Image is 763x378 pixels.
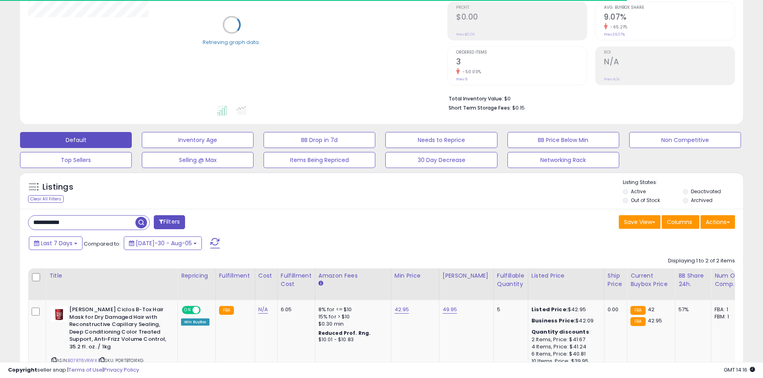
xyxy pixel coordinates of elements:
div: Repricing [181,272,212,280]
div: FBA: 1 [715,306,741,313]
a: 42.95 [395,306,409,314]
span: Avg. Buybox Share [604,6,735,10]
button: Items Being Repriced [264,152,375,168]
div: Num of Comp. [715,272,744,288]
div: $42.95 [531,306,598,313]
small: -50.00% [460,69,481,75]
div: Fulfillable Quantity [497,272,525,288]
span: Columns [667,218,692,226]
button: BB Drop in 7d [264,132,375,148]
a: Terms of Use [68,366,103,374]
div: Min Price [395,272,436,280]
label: Out of Stock [631,197,660,204]
small: FBA [630,317,645,326]
span: $0.15 [512,104,525,112]
div: 15% for > $10 [318,313,385,320]
div: FBM: 1 [715,313,741,320]
div: Current Buybox Price [630,272,672,288]
div: Clear All Filters [28,195,64,203]
button: Inventory Age [142,132,254,148]
small: FBA [630,306,645,315]
span: [DATE]-30 - Aug-05 [136,239,192,247]
h2: N/A [604,57,735,68]
span: 2025-08-13 14:16 GMT [724,366,755,374]
span: Compared to: [84,240,121,248]
div: Fulfillment [219,272,252,280]
span: 42 [648,306,654,313]
div: Fulfillment Cost [281,272,312,288]
small: FBA [219,306,234,315]
div: 0.00 [608,306,621,313]
small: Prev: 26.07% [604,32,625,37]
span: OFF [199,307,212,314]
div: Ship Price [608,272,624,288]
span: ON [183,307,193,314]
b: Listed Price: [531,306,568,313]
button: Last 7 Days [29,236,83,250]
h2: 9.07% [604,12,735,23]
small: Prev: 6 [456,77,467,82]
h2: $0.00 [456,12,587,23]
div: 5 [497,306,522,313]
b: Reduced Prof. Rng. [318,330,371,336]
small: -65.21% [608,24,628,30]
button: Top Sellers [20,152,132,168]
span: Profit [456,6,587,10]
label: Active [631,188,646,195]
div: 57% [678,306,705,313]
div: [PERSON_NAME] [443,272,490,280]
b: Total Inventory Value: [449,95,503,102]
a: N/A [258,306,268,314]
div: 2 Items, Price: $41.67 [531,336,598,343]
span: 42.95 [648,317,662,324]
button: 30 Day Decrease [385,152,497,168]
a: Privacy Policy [104,366,139,374]
small: Prev: $0.00 [456,32,475,37]
button: Columns [662,215,699,229]
button: Actions [701,215,735,229]
b: [PERSON_NAME] Ciclos B-Tox Hair Mask for Dry Damaged Hair with Reconstructive Capillary Sealing, ... [69,306,167,352]
span: Ordered Items [456,50,587,55]
button: Filters [154,215,185,229]
div: Amazon Fees [318,272,388,280]
b: Short Term Storage Fees: [449,104,511,111]
button: Networking Rack [507,152,619,168]
span: Last 7 Days [41,239,72,247]
li: $0 [449,93,729,103]
div: $0.30 min [318,320,385,328]
p: Listing States: [623,179,743,186]
div: seller snap | | [8,366,139,374]
label: Deactivated [691,188,721,195]
h5: Listings [42,182,73,193]
div: 6 Items, Price: $40.81 [531,350,598,358]
div: Title [49,272,174,280]
div: BB Share 24h. [678,272,708,288]
div: Displaying 1 to 2 of 2 items [668,257,735,265]
div: Listed Price [531,272,601,280]
button: Selling @ Max [142,152,254,168]
div: 8% for <= $10 [318,306,385,313]
button: Save View [619,215,660,229]
div: 6.05 [281,306,309,313]
button: Default [20,132,132,148]
button: [DATE]-30 - Aug-05 [124,236,202,250]
img: 31fT-f7wqBL._SL40_.jpg [51,306,67,322]
label: Archived [691,197,713,204]
div: Retrieving graph data.. [203,38,261,46]
div: : [531,328,598,336]
div: Win BuyBox [181,318,209,326]
span: ROI [604,50,735,55]
small: Prev: N/A [604,77,620,82]
strong: Copyright [8,366,37,374]
button: Needs to Reprice [385,132,497,148]
b: Quantity discounts [531,328,589,336]
h2: 3 [456,57,587,68]
small: Amazon Fees. [318,280,323,287]
div: $10.01 - $10.83 [318,336,385,343]
b: Business Price: [531,317,576,324]
div: $42.09 [531,317,598,324]
div: Cost [258,272,274,280]
button: Non Competitive [629,132,741,148]
a: 49.95 [443,306,457,314]
div: 4 Items, Price: $41.24 [531,343,598,350]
